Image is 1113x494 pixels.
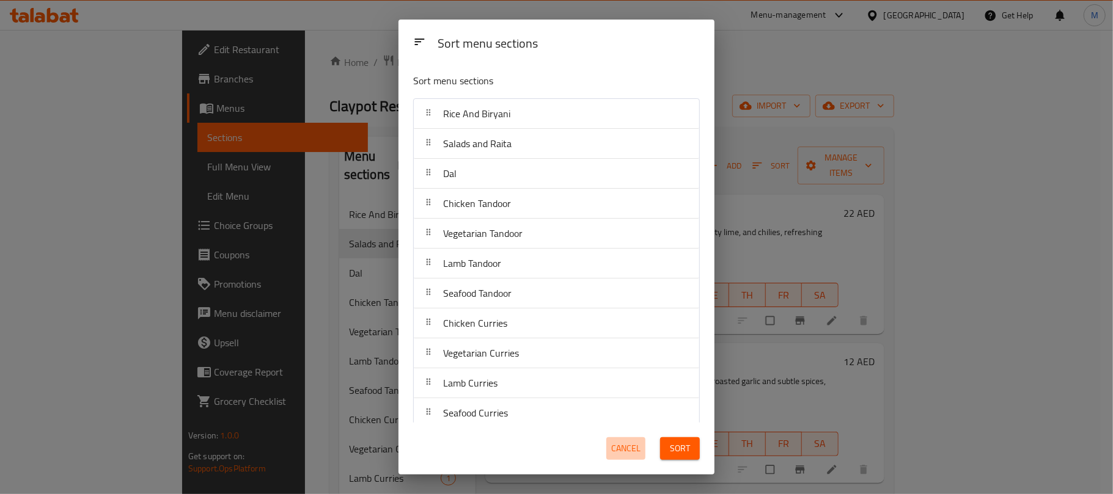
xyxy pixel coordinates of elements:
span: Lamb Curries [443,374,498,392]
p: Sort menu sections [413,73,641,89]
button: Sort [660,437,700,460]
div: Chicken Tandoor [414,189,699,219]
span: Vegetarian Curries [443,344,519,362]
div: Rice And Biryani [414,99,699,129]
span: Seafood Curries [443,404,508,422]
div: Seafood Curries [414,398,699,428]
span: Seafood Tandoor [443,284,512,302]
span: Lamb Tandoor [443,254,501,272]
div: Vegetarian Tandoor [414,219,699,249]
span: Salads and Raita [443,134,512,153]
div: Seafood Tandoor [414,278,699,308]
span: Dal [443,164,457,183]
div: Sort menu sections [433,31,705,58]
div: Vegetarian Curries [414,338,699,368]
div: Salads and Raita [414,129,699,159]
div: Lamb Curries [414,368,699,398]
span: Cancel [611,441,641,456]
span: Rice And Biryani [443,104,510,123]
span: Chicken Curries [443,314,507,332]
span: Chicken Tandoor [443,194,511,212]
div: Lamb Tandoor [414,249,699,278]
div: Chicken Curries [414,308,699,338]
button: Cancel [606,437,645,460]
span: Vegetarian Tandoor [443,224,523,242]
div: Dal [414,159,699,189]
span: Sort [670,441,690,456]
